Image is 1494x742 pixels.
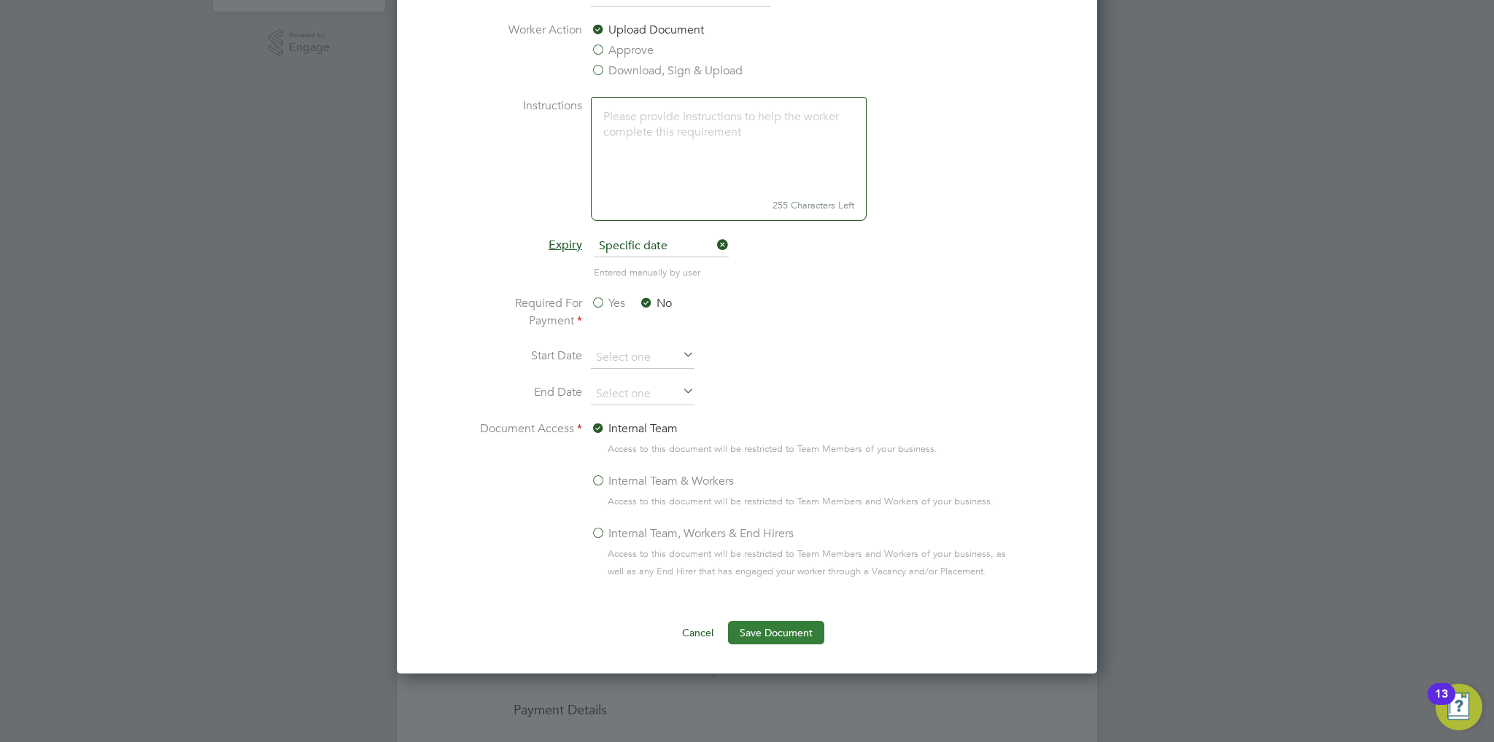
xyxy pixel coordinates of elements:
[591,383,694,405] input: Select one
[1435,694,1448,713] div: 13
[473,294,582,329] label: Required For Payment
[608,545,1021,580] span: Access to this document will be restricted to Team Members and Workers of your business, as well ...
[594,235,729,257] span: Specific date
[473,420,582,592] label: Document Access
[591,347,694,369] input: Select one
[670,621,725,644] button: Cancel
[473,347,582,366] label: Start Date
[594,266,700,278] span: Entered manually by user
[591,525,794,542] label: Internal Team, Workers & End Hirers
[473,383,582,402] label: End Date
[1436,684,1482,730] button: Open Resource Center, 13 new notifications
[608,493,994,510] span: Access to this document will be restricted to Team Members and Workers of your business.
[639,294,672,312] label: No
[473,97,582,218] label: Instructions
[591,42,654,59] label: Approve
[728,621,824,644] button: Save Document
[591,472,734,490] label: Internal Team & Workers
[473,21,582,79] label: Worker Action
[591,21,704,39] label: Upload Document
[591,294,625,312] label: Yes
[591,62,743,79] label: Download, Sign & Upload
[591,191,867,221] small: 255 Characters Left
[591,420,678,437] label: Internal Team
[549,238,582,252] span: Expiry
[608,440,937,458] span: Access to this document will be restricted to Team Members of your business.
